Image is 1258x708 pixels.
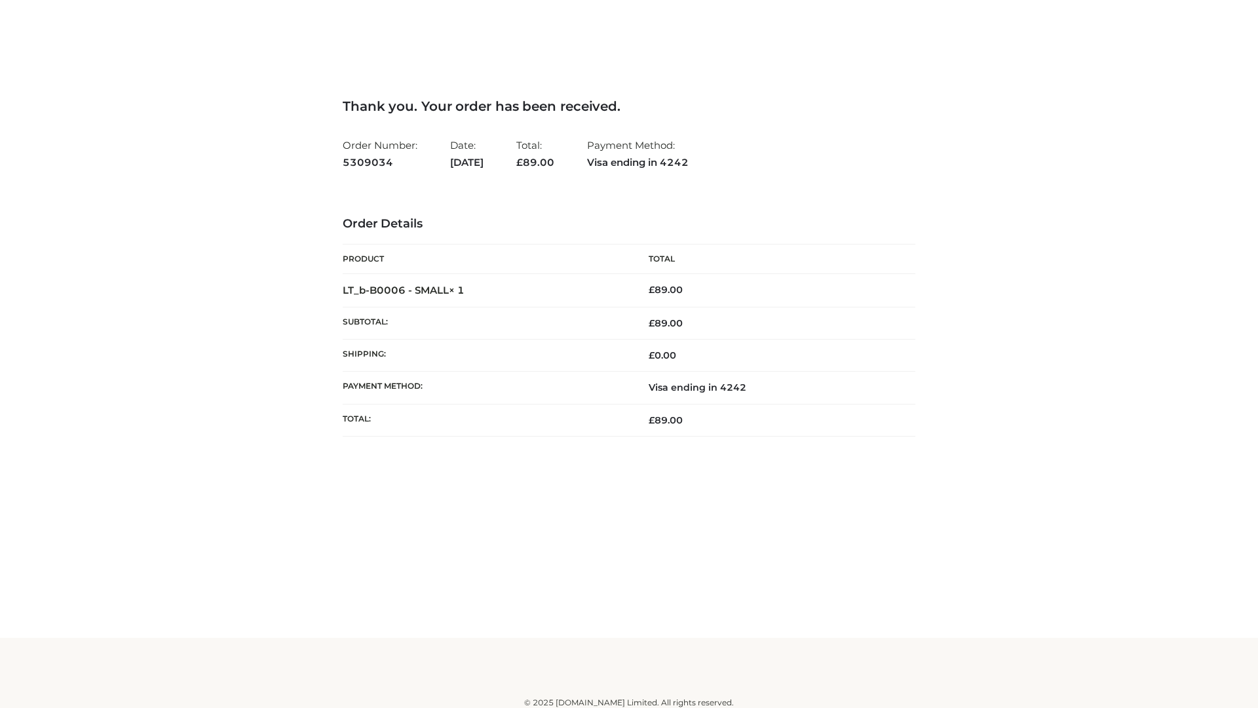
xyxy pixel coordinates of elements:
strong: × 1 [449,284,465,296]
span: 89.00 [516,156,554,168]
li: Date: [450,134,484,174]
bdi: 89.00 [649,284,683,296]
td: Visa ending in 4242 [629,372,915,404]
span: £ [516,156,523,168]
li: Total: [516,134,554,174]
span: 89.00 [649,317,683,329]
strong: LT_b-B0006 - SMALL [343,284,465,296]
span: £ [649,317,655,329]
th: Product [343,245,629,274]
h3: Order Details [343,217,915,231]
span: £ [649,284,655,296]
span: £ [649,349,655,361]
th: Subtotal: [343,307,629,339]
th: Payment method: [343,372,629,404]
strong: 5309034 [343,154,417,171]
span: £ [649,414,655,426]
th: Total [629,245,915,274]
th: Shipping: [343,340,629,372]
h3: Thank you. Your order has been received. [343,98,915,114]
li: Payment Method: [587,134,689,174]
strong: [DATE] [450,154,484,171]
th: Total: [343,404,629,436]
strong: Visa ending in 4242 [587,154,689,171]
li: Order Number: [343,134,417,174]
bdi: 0.00 [649,349,676,361]
span: 89.00 [649,414,683,426]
